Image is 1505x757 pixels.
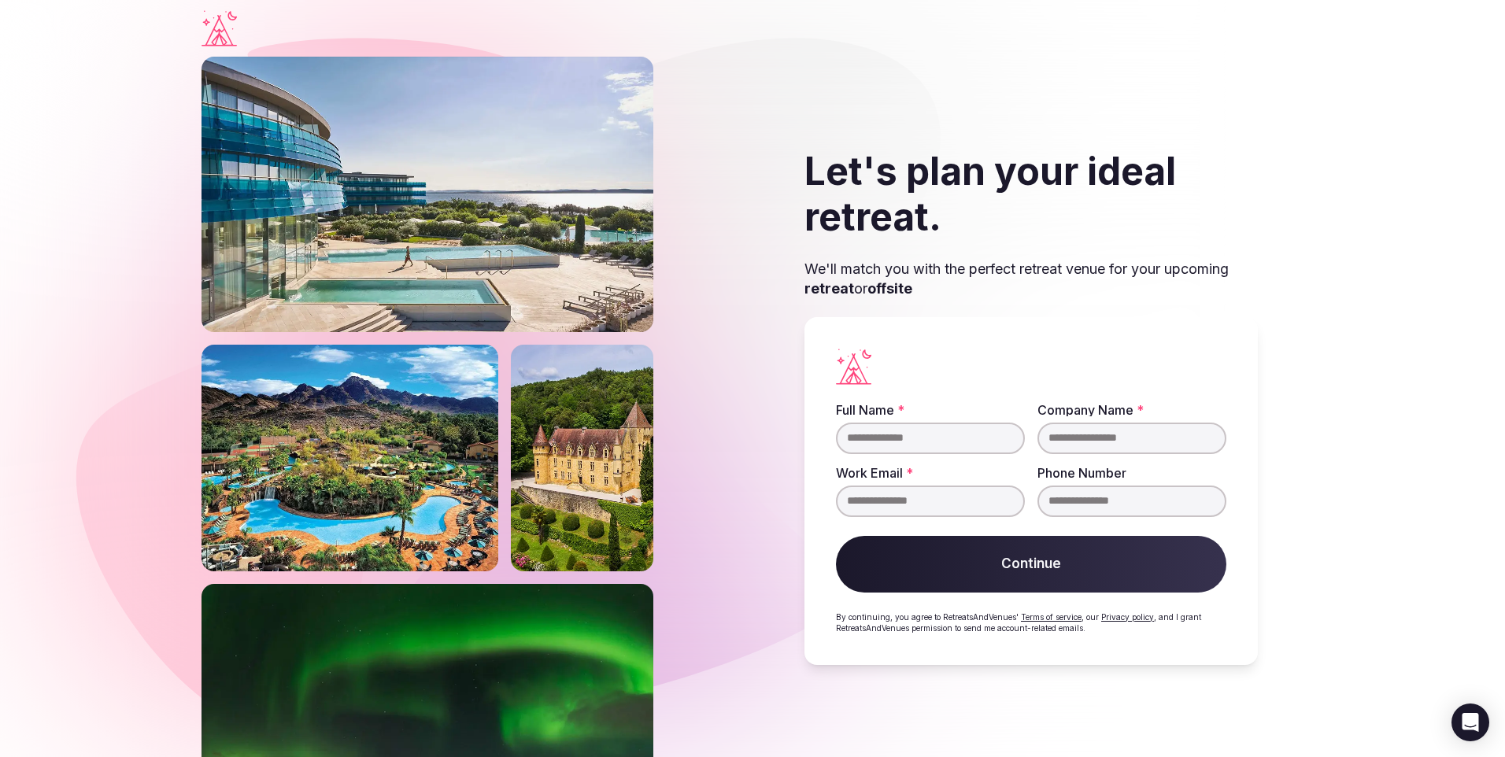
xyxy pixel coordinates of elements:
button: Continue [836,536,1226,593]
img: Phoenix river ranch resort [202,327,498,553]
label: Phone Number [1037,467,1226,479]
a: Visit the homepage [202,10,237,46]
label: Work Email [836,467,1025,479]
img: Castle on a slope [511,327,653,553]
label: Company Name [1037,404,1226,416]
label: Full Name [836,404,1025,416]
img: Falkensteiner outdoor resort with pools [202,39,653,314]
h2: Let's plan your ideal retreat. [804,149,1258,239]
a: Privacy policy [1101,612,1154,622]
strong: retreat [804,280,854,297]
strong: offsite [867,280,912,297]
a: Terms of service [1021,612,1082,622]
div: Open Intercom Messenger [1451,703,1489,741]
p: We'll match you with the perfect retreat venue for your upcoming or [804,259,1258,298]
p: By continuing, you agree to RetreatsAndVenues' , our , and I grant RetreatsAndVenues permission t... [836,611,1226,633]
